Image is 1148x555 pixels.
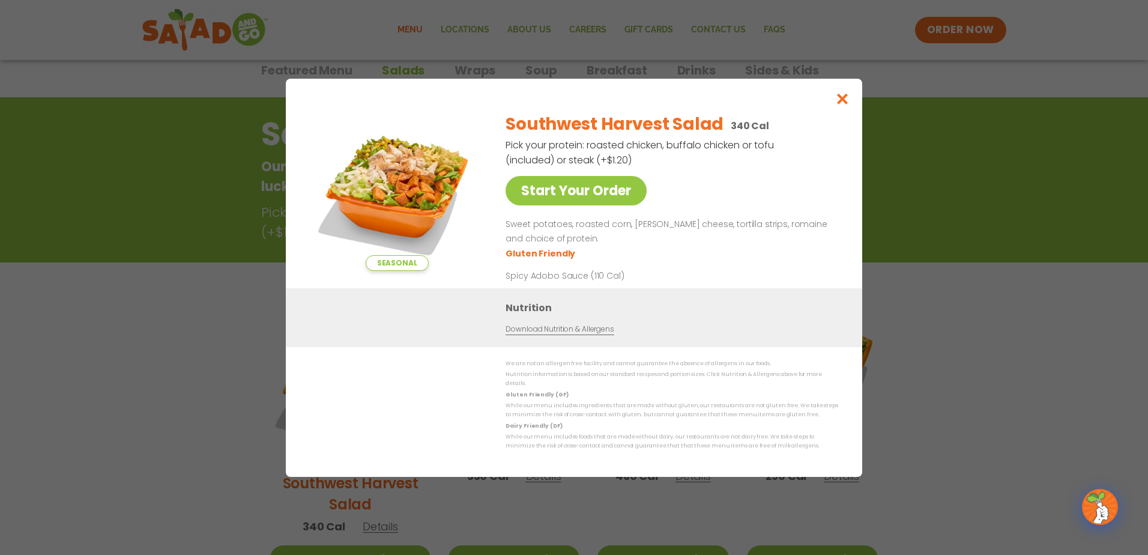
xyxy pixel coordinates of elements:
[731,118,769,133] p: 340 Cal
[506,323,614,335] a: Download Nutrition & Allergens
[506,390,568,398] strong: Gluten Friendly (GF)
[366,255,429,271] span: Seasonal
[506,247,577,259] li: Gluten Friendly
[313,103,481,271] img: Featured product photo for Southwest Harvest Salad
[506,138,776,168] p: Pick your protein: roasted chicken, buffalo chicken or tofu (included) or steak (+$1.20)
[506,269,728,282] p: Spicy Adobo Sauce (110 Cal)
[506,370,838,389] p: Nutrition information is based on our standard recipes and portion sizes. Click Nutrition & Aller...
[506,217,833,246] p: Sweet potatoes, roasted corn, [PERSON_NAME] cheese, tortilla strips, romaine and choice of protein.
[506,112,724,137] h2: Southwest Harvest Salad
[823,79,862,119] button: Close modal
[506,359,838,368] p: We are not an allergen free facility and cannot guarantee the absence of allergens in our foods.
[506,422,562,429] strong: Dairy Friendly (DF)
[506,401,838,420] p: While our menu includes ingredients that are made without gluten, our restaurants are not gluten ...
[506,432,838,451] p: While our menu includes foods that are made without dairy, our restaurants are not dairy free. We...
[1083,490,1117,524] img: wpChatIcon
[506,176,647,205] a: Start Your Order
[506,300,844,315] h3: Nutrition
